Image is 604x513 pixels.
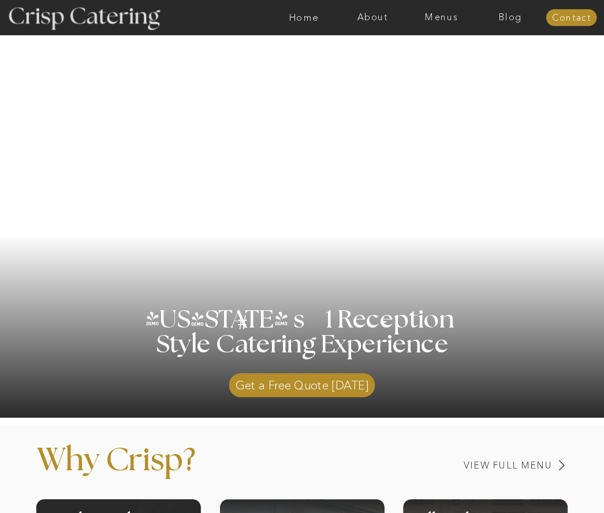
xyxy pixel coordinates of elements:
h3: ' [197,307,238,332]
a: View Full Menu [394,461,553,471]
a: Home [269,13,338,23]
a: Blog [476,13,545,23]
a: Contact [546,13,597,23]
p: Why Crisp? [36,445,307,492]
h3: # [215,313,273,342]
a: About [338,13,407,23]
a: Menus [407,13,476,23]
h3: ' [360,295,390,352]
h1: [US_STATE] s 1 Reception Style Catering Experience [143,307,460,383]
a: Get a Free Quote [DATE] [229,368,375,397]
